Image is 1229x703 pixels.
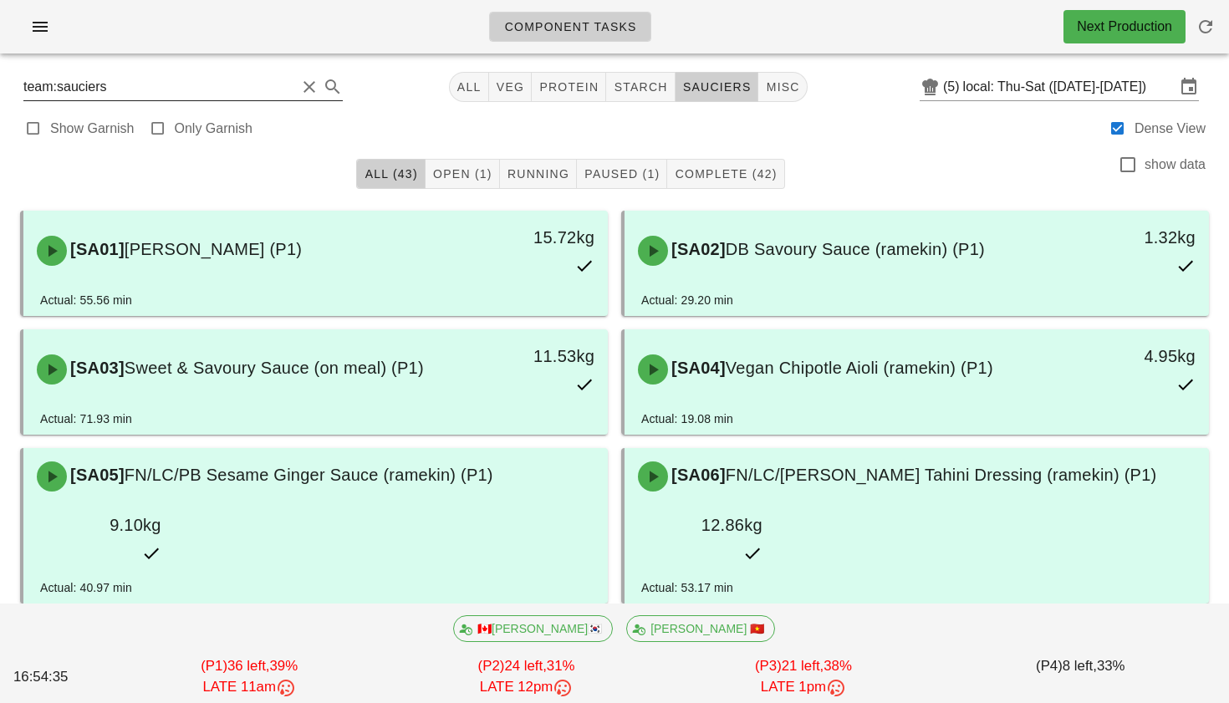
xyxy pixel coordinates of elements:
a: Component Tasks [489,12,650,42]
div: Actual: 29.20 min [641,291,733,309]
span: Running [507,167,569,181]
span: FN/LC/[PERSON_NAME] Tahini Dressing (ramekin) (P1) [726,466,1157,484]
div: LATE 12pm [391,676,661,698]
button: All [449,72,489,102]
span: misc [765,80,799,94]
label: Only Garnish [175,120,252,137]
span: FN/LC/PB Sesame Ginger Sauce (ramekin) (P1) [125,466,493,484]
span: [SA05] [67,466,125,484]
span: [SA04] [668,359,726,377]
div: (5) [943,79,963,95]
span: DB Savoury Sauce (ramekin) (P1) [726,240,985,258]
div: LATE 1pm [668,676,938,698]
span: [PERSON_NAME] 🇻🇳 [638,616,765,641]
span: 36 left, [227,658,269,674]
button: Paused (1) [577,159,667,189]
button: Complete (42) [667,159,784,189]
div: 9.10kg [37,512,161,538]
div: 11.53kg [470,343,594,369]
span: protein [538,80,599,94]
span: Vegan Chipotle Aioli (ramekin) (P1) [726,359,993,377]
div: Actual: 71.93 min [40,410,132,428]
button: Running [500,159,577,189]
span: All (43) [364,167,417,181]
label: Dense View [1135,120,1206,137]
label: show data [1145,156,1206,173]
button: All (43) [356,159,425,189]
div: LATE 11am [115,676,385,698]
span: 24 left, [504,658,546,674]
div: Actual: 19.08 min [641,410,733,428]
span: 8 left, [1063,658,1097,674]
span: Complete (42) [674,167,777,181]
button: starch [606,72,675,102]
div: 12.86kg [638,512,762,538]
span: veg [496,80,525,94]
span: [SA06] [668,466,726,484]
button: misc [758,72,807,102]
span: [SA02] [668,240,726,258]
span: [SA03] [67,359,125,377]
div: 16:54:35 [10,663,111,690]
span: Sweet & Savoury Sauce (on meal) (P1) [125,359,424,377]
div: (P3) 38% [665,652,941,701]
button: Clear Search [299,77,319,97]
span: starch [613,80,667,94]
span: 21 left, [782,658,824,674]
span: 🇨🇦[PERSON_NAME]🇰🇷 [464,616,602,641]
div: Next Production [1077,17,1172,37]
div: (P4) 33% [942,652,1219,701]
button: sauciers [676,72,759,102]
button: veg [489,72,533,102]
div: (P1) 39% [111,652,388,701]
div: 4.95kg [1071,343,1196,369]
div: Actual: 40.97 min [40,578,132,597]
div: 15.72kg [470,224,594,251]
div: 1.32kg [1071,224,1196,251]
label: Show Garnish [50,120,135,137]
div: Actual: 55.56 min [40,291,132,309]
span: sauciers [682,80,752,94]
div: Actual: 53.17 min [641,578,733,597]
button: protein [532,72,606,102]
span: Component Tasks [503,20,636,33]
div: (P2) 31% [388,652,665,701]
span: [PERSON_NAME] (P1) [125,240,302,258]
span: Paused (1) [584,167,660,181]
span: Open (1) [432,167,492,181]
span: [SA01] [67,240,125,258]
button: Open (1) [426,159,500,189]
span: All [456,80,482,94]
